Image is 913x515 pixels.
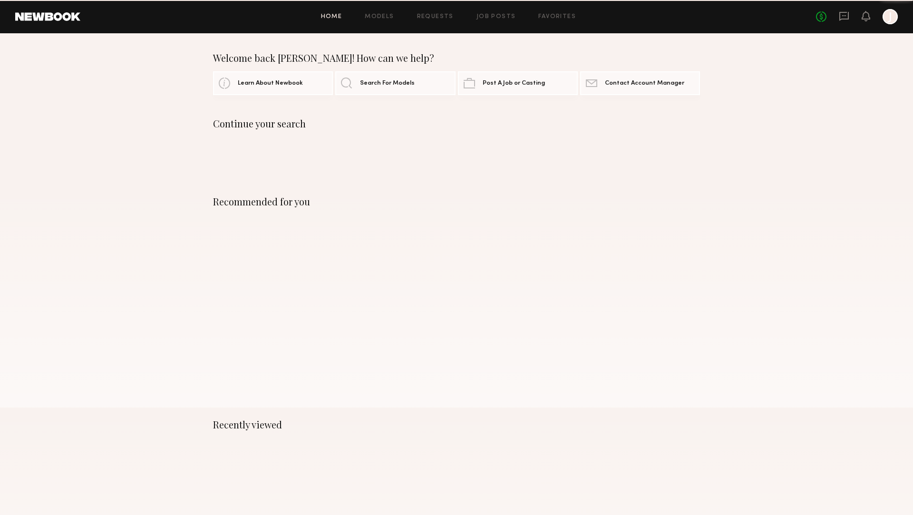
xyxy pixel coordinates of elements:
a: Home [321,14,342,20]
a: Requests [417,14,454,20]
div: Welcome back [PERSON_NAME]! How can we help? [213,52,700,64]
a: Post A Job or Casting [458,71,578,95]
div: Recently viewed [213,419,700,430]
span: Learn About Newbook [238,80,303,87]
a: Contact Account Manager [580,71,700,95]
span: Contact Account Manager [605,80,684,87]
a: Search For Models [335,71,455,95]
div: Continue your search [213,118,700,129]
a: Job Posts [476,14,516,20]
div: Recommended for you [213,196,700,207]
a: Favorites [538,14,576,20]
span: Post A Job or Casting [483,80,545,87]
a: Learn About Newbook [213,71,333,95]
a: J [883,9,898,24]
a: Models [365,14,394,20]
span: Search For Models [360,80,415,87]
